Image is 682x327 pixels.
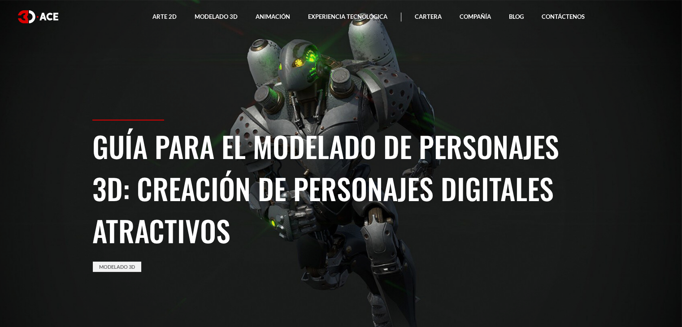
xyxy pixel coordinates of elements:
font: Animación [256,13,290,20]
img: logotipo blanco [18,10,58,23]
font: Modelado 3D [195,13,238,20]
font: Modelado 3D [99,264,135,270]
font: Blog [509,13,524,20]
font: Contáctenos [542,13,585,20]
font: Experiencia tecnológica [308,13,387,20]
a: Modelado 3D [93,262,141,272]
font: Cartera [415,13,442,20]
font: Arte 2D [152,13,177,20]
font: Compañía [460,13,491,20]
font: Guía para el modelado de personajes 3D: Creación de personajes digitales atractivos [92,125,559,251]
